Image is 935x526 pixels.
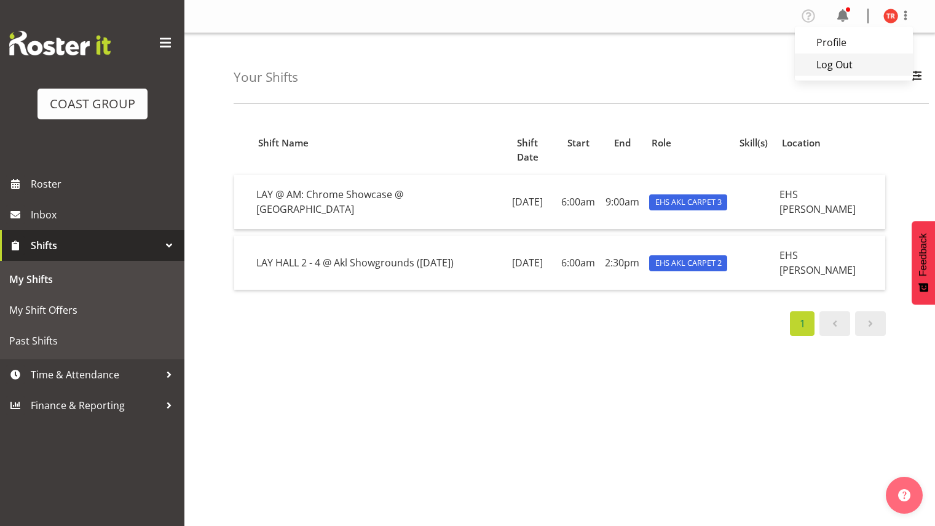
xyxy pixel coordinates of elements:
img: tavish-read11366.jpg [883,9,898,23]
span: End [614,136,631,150]
span: Start [567,136,590,150]
img: Rosterit website logo [9,31,111,55]
td: 2:30pm [600,236,644,290]
a: Log Out [795,54,913,76]
span: Skill(s) [740,136,768,150]
span: EHS AKL CARPET 2 [655,257,722,269]
img: help-xxl-2.png [898,489,910,501]
span: Time & Attendance [31,365,160,384]
td: EHS [PERSON_NAME] [775,175,885,229]
a: Profile [795,31,913,54]
span: Feedback [918,233,929,276]
td: 9:00am [600,175,644,229]
a: My Shift Offers [3,295,181,325]
td: [DATE] [499,175,556,229]
a: Past Shifts [3,325,181,356]
span: Roster [31,175,178,193]
span: Role [652,136,671,150]
span: Inbox [31,205,178,224]
span: EHS AKL CARPET 3 [655,196,722,208]
div: COAST GROUP [50,95,135,113]
td: [DATE] [499,236,556,290]
a: My Shifts [3,264,181,295]
td: LAY @ AM: Chrome Showcase @ [GEOGRAPHIC_DATA] [251,175,499,229]
span: Past Shifts [9,332,175,350]
td: 6:00am [556,236,600,290]
td: 6:00am [556,175,600,229]
h4: Your Shifts [234,70,298,84]
span: Shift Name [258,136,309,150]
button: Filter Employees [903,64,929,91]
span: Shifts [31,236,160,255]
span: My Shift Offers [9,301,175,319]
td: LAY HALL 2 - 4 @ Akl Showgrounds ([DATE]) [251,236,499,290]
span: Finance & Reporting [31,396,160,415]
span: My Shifts [9,270,175,289]
button: Feedback - Show survey [912,221,935,305]
span: Location [782,136,821,150]
span: Shift Date [506,136,550,164]
td: EHS [PERSON_NAME] [775,236,885,290]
